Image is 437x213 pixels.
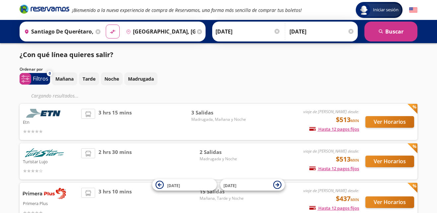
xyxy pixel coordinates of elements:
[350,118,359,123] small: MXN
[365,196,414,208] button: Ver Horarios
[152,179,217,191] button: [DATE]
[23,118,78,126] p: Etn
[350,197,359,202] small: MXN
[20,73,50,85] button: 0Filtros
[20,4,69,16] a: Brand Logo
[200,148,246,156] span: 2 Salidas
[336,115,359,125] span: $513
[303,148,359,154] em: viaje de [PERSON_NAME] desde:
[98,109,132,135] span: 3 hrs 15 mins
[350,158,359,163] small: MXN
[23,109,66,118] img: Etn
[200,156,246,162] span: Madrugada y Noche
[200,188,246,195] span: 15 Salidas
[20,50,113,60] p: ¿Con qué línea quieres salir?
[336,154,359,164] span: $513
[33,75,48,83] p: Filtros
[365,116,414,128] button: Ver Horarios
[55,75,74,82] p: Mañana
[20,66,43,72] p: Ordenar por
[309,126,359,132] span: Hasta 12 pagos fijos
[72,7,302,13] em: ¡Bienvenido a la nueva experiencia de compra de Reservamos, una forma más sencilla de comprar tus...
[23,188,66,199] img: Primera Plus
[104,75,119,82] p: Noche
[101,72,123,85] button: Noche
[52,72,77,85] button: Mañana
[409,6,417,14] button: English
[303,188,359,193] em: viaje de [PERSON_NAME] desde:
[336,194,359,204] span: $437
[223,182,236,188] span: [DATE]
[364,22,417,41] button: Buscar
[191,116,246,122] span: Madrugada, Mañana y Noche
[200,195,246,201] span: Mañana, Tarde y Noche
[370,7,401,13] span: Iniciar sesión
[167,182,180,188] span: [DATE]
[123,23,196,40] input: Buscar Destino
[216,23,281,40] input: Elegir Fecha
[309,166,359,172] span: Hasta 12 pagos fijos
[79,72,99,85] button: Tarde
[365,156,414,167] button: Ver Horarios
[309,205,359,211] span: Hasta 12 pagos fijos
[303,109,359,114] em: viaje de [PERSON_NAME] desde:
[289,23,354,40] input: Opcional
[49,71,51,76] span: 0
[23,148,66,157] img: Turistar Lujo
[22,23,94,40] input: Buscar Origen
[220,179,285,191] button: [DATE]
[23,157,78,165] p: Turistar Lujo
[31,93,79,99] em: Cargando resultados ...
[124,72,157,85] button: Madrugada
[23,199,78,207] p: Primera Plus
[98,148,132,175] span: 2 hrs 30 mins
[128,75,154,82] p: Madrugada
[83,75,95,82] p: Tarde
[191,109,246,116] span: 3 Salidas
[20,4,69,14] i: Brand Logo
